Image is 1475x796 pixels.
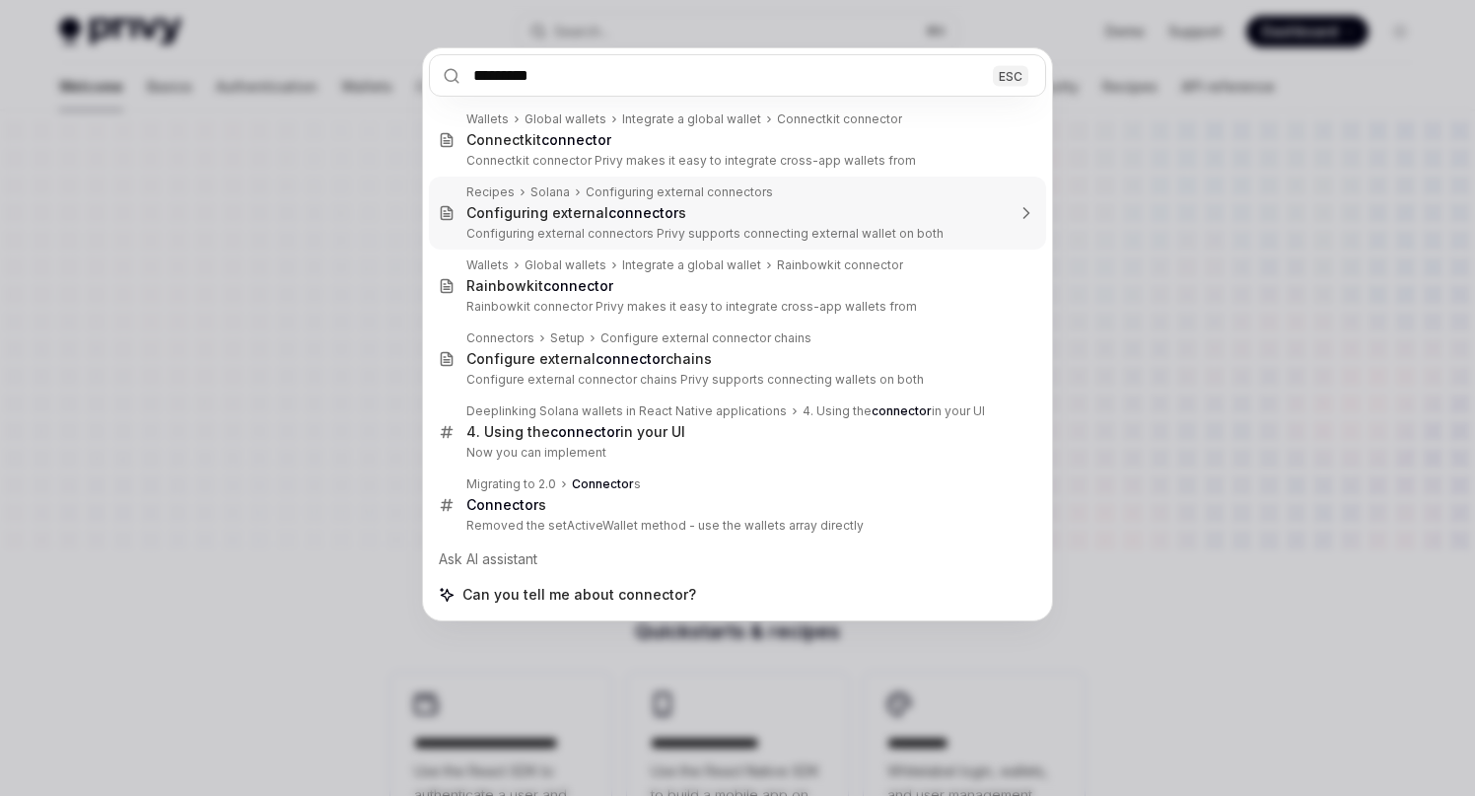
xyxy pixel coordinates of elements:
p: Removed the setActiveWallet method - use the wallets array directly [466,518,1005,534]
div: Rainbowkit connector [777,257,903,273]
div: Configure external connector chains [600,330,811,346]
div: Global wallets [525,257,606,273]
div: Wallets [466,111,509,127]
div: ESC [993,65,1028,86]
div: Configuring external s [466,204,686,222]
div: Configure external chains [466,350,712,368]
div: Configuring external connectors [586,184,773,200]
p: Rainbowkit connector Privy makes it easy to integrate cross-app wallets from [466,299,1005,315]
div: 4. Using the in your UI [466,423,685,441]
div: Ask AI assistant [429,542,1046,577]
div: Solana [530,184,570,200]
p: Connectkit connector Privy makes it easy to integrate cross-app wallets from [466,153,1005,169]
p: Configure external connector chains Privy supports connecting wallets on both [466,372,1005,388]
div: Deeplinking Solana wallets in React Native applications [466,403,787,419]
p: Now you can implement [466,445,1005,461]
div: Connectkit connector [777,111,902,127]
div: Migrating to 2.0 [466,476,556,492]
b: connector [608,204,678,221]
b: Connector [466,496,538,513]
div: Rainbowkit [466,277,613,295]
div: Global wallets [525,111,606,127]
div: Integrate a global wallet [622,257,761,273]
div: 4. Using the in your UI [803,403,985,419]
div: s [466,496,546,514]
b: Connector [572,476,634,491]
div: Setup [550,330,585,346]
div: Recipes [466,184,515,200]
div: Integrate a global wallet [622,111,761,127]
b: connector [550,423,620,440]
div: Wallets [466,257,509,273]
b: connector [541,131,611,148]
b: connector [872,403,932,418]
b: connector [596,350,666,367]
div: Connectkit [466,131,611,149]
span: Can you tell me about connector? [462,585,696,605]
b: connector [543,277,613,294]
p: Configuring external connectors Privy supports connecting external wallet on both [466,226,1005,242]
div: s [572,476,641,492]
div: Connectors [466,330,534,346]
